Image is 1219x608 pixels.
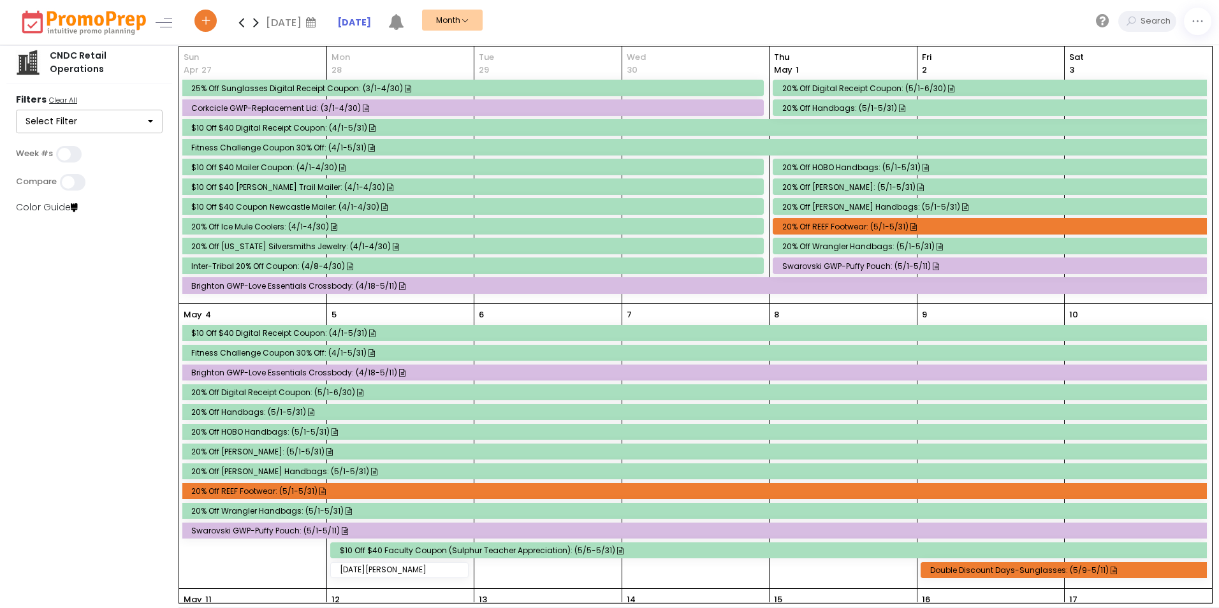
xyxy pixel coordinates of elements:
p: 6 [479,308,484,321]
div: 20% off HOBO Handbags: (5/1-5/31) [191,427,1202,437]
div: Corkcicle GWP-Replacement Lid: (3/1-4/30) [191,103,759,113]
p: 3 [1069,64,1074,76]
div: Brighton GWP-Love Essentials Crossbody: (4/18-5/11) [191,368,1202,377]
p: 17 [1069,593,1077,606]
p: 13 [479,593,487,606]
div: 20% off [PERSON_NAME] Handbags: (5/1-5/31) [782,202,1202,212]
div: CNDC Retail Operations [41,49,163,76]
p: 5 [332,308,337,321]
p: 1 [774,64,799,76]
div: $10 off $40 Mailer Coupon: (4/1-4/30) [191,163,759,172]
p: 11 [205,593,212,606]
span: Sun [184,51,322,64]
span: Wed [627,51,764,64]
div: 20% Off Ice Mule Coolers: (4/1-4/30) [191,222,759,231]
img: company.png [15,50,41,75]
div: 25% off Sunglasses Digital Receipt Coupon: (3/1-4/30) [191,83,759,93]
div: $10 off $40 Faculty Coupon (Sulphur Teacher Appreciation): (5/5-5/31) [340,546,1202,555]
button: Month [422,10,483,31]
a: [DATE] [337,16,371,29]
p: 27 [201,64,212,76]
span: Tue [479,51,617,64]
div: Fitness Challenge Coupon 30% off: (4/1-5/31) [191,348,1202,358]
span: Fri [922,51,1060,64]
p: 4 [205,308,211,321]
p: May [184,308,202,321]
button: Select Filter [16,110,163,134]
div: [DATE] [266,13,320,32]
div: 20% off Digital Receipt Coupon: (5/1-6/30) [191,387,1202,397]
div: Inter-Tribal 20% off Coupon: (4/8-4/30) [191,261,759,271]
div: 20% off [US_STATE] Silversmiths Jewelry: (4/1-4/30) [191,242,759,251]
p: Apr [184,64,198,76]
span: May [774,64,792,76]
div: Fitness Challenge Coupon 30% off: (4/1-5/31) [191,143,1202,152]
input: Search [1137,11,1176,32]
div: 20% off [PERSON_NAME] Handbags: (5/1-5/31) [191,467,1202,476]
div: 20% off Wrangler Handbags: (5/1-5/31) [782,242,1202,251]
p: 10 [1069,308,1078,321]
div: Swarovski GWP-Puffy Pouch: (5/1-5/11) [191,526,1202,535]
div: $10 Off $40 [PERSON_NAME] Trail Mailer: (4/1-4/30) [191,182,759,192]
span: Thu [774,51,912,64]
span: Mon [332,51,469,64]
div: 20% off Wrangler Handbags: (5/1-5/31) [191,506,1202,516]
div: $10 off $40 Digital Receipt Coupon: (4/1-5/31) [191,123,1202,133]
p: 12 [332,593,340,606]
div: Brighton GWP-Love Essentials Crossbody: (4/18-5/11) [191,281,1202,291]
div: 20% off REEF Footwear: (5/1-5/31) [191,486,1202,496]
div: $10 off $40 Digital Receipt Coupon: (4/1-5/31) [191,328,1202,338]
div: 20% off [PERSON_NAME]: (5/1-5/31) [191,447,1202,456]
p: 30 [627,64,638,76]
p: 7 [627,308,632,321]
div: $10 off $40 Coupon Newcastle Mailer: (4/1-4/30) [191,202,759,212]
div: 20% off HOBO Handbags: (5/1-5/31) [782,163,1202,172]
div: Swarovski GWP-Puffy Pouch: (5/1-5/11) [782,261,1202,271]
p: 29 [479,64,489,76]
div: 20% off REEF Footwear: (5/1-5/31) [782,222,1202,231]
span: Sat [1069,51,1208,64]
p: 28 [332,64,342,76]
p: 14 [627,593,636,606]
div: 20% off [PERSON_NAME]: (5/1-5/31) [782,182,1202,192]
p: May [184,593,202,606]
p: 8 [774,308,779,321]
label: Compare [16,177,57,187]
div: [DATE][PERSON_NAME] [340,565,464,574]
div: 20% off Handbags: (5/1-5/31) [782,103,1202,113]
div: 20% off Digital Receipt Coupon: (5/1-6/30) [782,83,1202,93]
p: 16 [922,593,930,606]
p: 9 [922,308,927,321]
strong: Filters [16,93,47,106]
iframe: gist-messenger-bubble-iframe [1176,565,1206,595]
p: 15 [774,593,782,606]
p: 2 [922,64,927,76]
a: Color Guide [16,201,78,214]
div: 20% off Handbags: (5/1-5/31) [191,407,1202,417]
div: Double Discount Days-Sunglasses: (5/9-5/11) [930,565,1202,575]
label: Week #s [16,148,53,159]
